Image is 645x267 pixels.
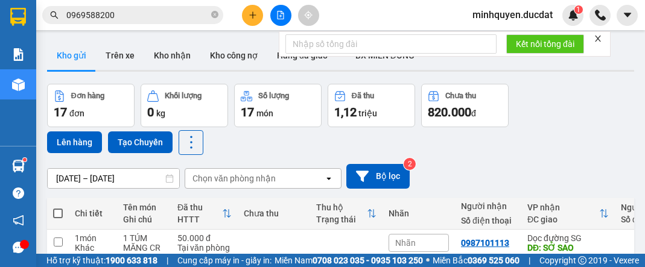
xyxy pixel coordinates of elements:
[313,256,423,265] strong: 0708 023 035 - 0935 103 250
[47,41,96,70] button: Kho gửi
[177,233,232,243] div: 50.000 đ
[527,215,599,224] div: ĐC giao
[304,11,313,19] span: aim
[576,5,580,14] span: 1
[395,238,416,248] span: Nhãn
[310,198,383,230] th: Toggle SortBy
[506,34,584,54] button: Kết nối tổng đài
[69,108,84,118] span: đơn
[96,41,144,70] button: Trên xe
[276,11,285,19] span: file-add
[529,254,530,267] span: |
[177,254,272,267] span: Cung cấp máy in - giấy in:
[433,254,519,267] span: Miền Bắc
[352,92,374,100] div: Đã thu
[527,233,609,243] div: Dọc đường SG
[617,5,638,26] button: caret-down
[275,254,423,267] span: Miền Nam
[324,174,334,183] svg: open
[574,5,583,14] sup: 1
[516,37,574,51] span: Kết nối tổng đài
[192,172,276,184] div: Chọn văn phòng nhận
[123,233,165,253] div: 1 TÚM MĂNG CR
[156,108,165,118] span: kg
[404,158,416,170] sup: 2
[123,203,165,212] div: Tên món
[13,187,24,199] span: question-circle
[147,105,154,119] span: 0
[13,242,24,253] span: message
[258,92,289,100] div: Số lượng
[171,198,238,230] th: Toggle SortBy
[242,5,263,26] button: plus
[47,84,135,127] button: Đơn hàng17đơn
[13,215,24,226] span: notification
[346,164,410,189] button: Bộ lọc
[334,105,357,119] span: 1,12
[256,108,273,118] span: món
[211,10,218,21] span: close-circle
[177,215,222,224] div: HTTT
[75,209,111,218] div: Chi tiết
[445,92,476,100] div: Chưa thu
[461,216,515,225] div: Số điện thoại
[47,131,102,153] button: Lên hàng
[428,105,471,119] span: 820.000
[108,131,173,153] button: Tạo Chuyến
[461,238,509,248] div: 0987101113
[234,84,322,127] button: Số lượng17món
[211,11,218,18] span: close-circle
[298,5,319,26] button: aim
[50,11,59,19] span: search
[12,78,25,91] img: warehouse-icon
[595,10,606,20] img: phone-icon
[316,215,367,224] div: Trạng thái
[249,11,257,19] span: plus
[468,256,519,265] strong: 0369 525 060
[106,256,157,265] strong: 1900 633 818
[527,243,609,253] div: DĐ: SỞ SAO
[285,34,497,54] input: Nhập số tổng đài
[568,10,579,20] img: icon-new-feature
[421,84,509,127] button: Chưa thu820.000đ
[622,10,633,20] span: caret-down
[426,258,430,263] span: ⚪️
[267,41,337,70] button: Hàng đã giao
[358,108,377,118] span: triệu
[200,41,267,70] button: Kho công nợ
[270,5,291,26] button: file-add
[461,201,515,211] div: Người nhận
[177,243,232,253] div: Tại văn phòng
[141,84,228,127] button: Khối lượng0kg
[12,48,25,61] img: solution-icon
[75,243,111,253] div: Khác
[244,209,304,218] div: Chưa thu
[23,158,27,162] sup: 1
[75,233,111,243] div: 1 món
[54,105,67,119] span: 17
[241,105,254,119] span: 17
[66,8,209,22] input: Tìm tên, số ĐT hoặc mã đơn
[167,254,168,267] span: |
[316,203,367,212] div: Thu hộ
[527,203,599,212] div: VP nhận
[594,34,602,43] span: close
[10,8,26,26] img: logo-vxr
[165,92,202,100] div: Khối lượng
[12,160,25,172] img: warehouse-icon
[48,169,179,188] input: Select a date range.
[46,254,157,267] span: Hỗ trợ kỹ thuật:
[578,256,586,265] span: copyright
[463,7,562,22] span: minhquyen.ducdat
[71,92,104,100] div: Đơn hàng
[471,108,476,118] span: đ
[389,209,449,218] div: Nhãn
[123,215,165,224] div: Ghi chú
[328,84,415,127] button: Đã thu1,12 triệu
[144,41,200,70] button: Kho nhận
[177,203,222,212] div: Đã thu
[521,198,615,230] th: Toggle SortBy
